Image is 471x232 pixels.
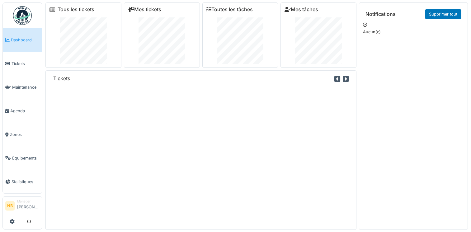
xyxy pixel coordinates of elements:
h6: Notifications [365,11,396,17]
a: Mes tickets [128,7,161,12]
span: Tickets [12,61,40,67]
span: Maintenance [12,84,40,90]
h6: Tickets [53,76,70,81]
li: NB [5,201,15,211]
p: Aucun(e) [363,29,464,35]
a: Maintenance [3,76,42,99]
div: Manager [17,199,40,204]
img: Badge_color-CXgf-gQk.svg [13,6,32,25]
a: Équipements [3,146,42,170]
a: Toutes les tâches [206,7,253,12]
a: Dashboard [3,28,42,52]
a: Tickets [3,52,42,76]
span: Zones [10,132,40,137]
span: Agenda [10,108,40,114]
span: Statistiques [12,179,40,185]
li: [PERSON_NAME] [17,199,40,212]
span: Équipements [12,155,40,161]
a: Statistiques [3,170,42,193]
span: Dashboard [11,37,40,43]
a: Supprimer tout [425,9,461,19]
a: Tous les tickets [58,7,94,12]
a: NB Manager[PERSON_NAME] [5,199,40,214]
a: Mes tâches [285,7,318,12]
a: Zones [3,123,42,146]
a: Agenda [3,99,42,123]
